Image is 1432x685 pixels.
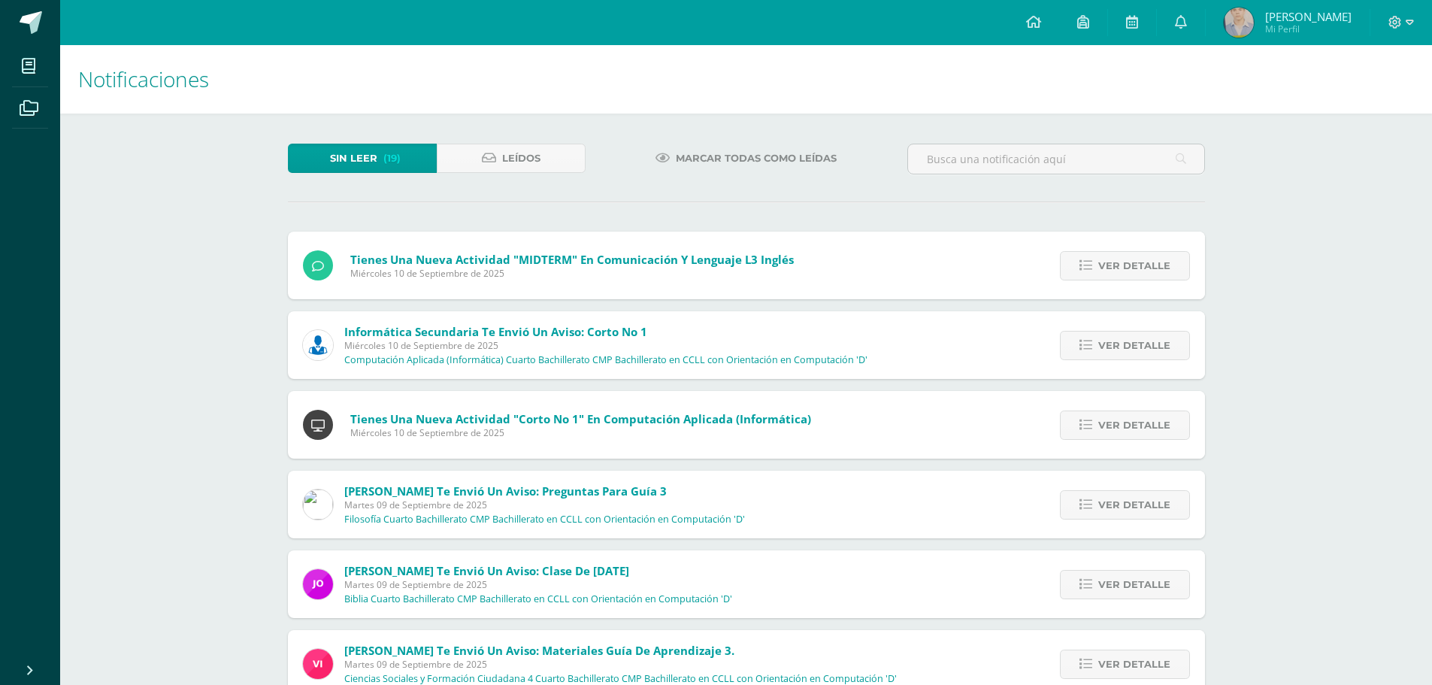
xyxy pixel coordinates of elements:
a: Sin leer(19) [288,144,437,173]
span: [PERSON_NAME] te envió un aviso: Materiales Guía de aprendizaje 3. [344,643,734,658]
span: [PERSON_NAME] te envió un aviso: Clase de [DATE] [344,563,629,578]
span: Martes 09 de Septiembre de 2025 [344,578,732,591]
span: Informática Secundaria te envió un aviso: Corto No 1 [344,324,647,339]
span: Tienes una nueva actividad "Corto No 1" En Computación Aplicada (Informática) [350,411,811,426]
span: Marcar todas como leídas [676,144,837,172]
p: Computación Aplicada (Informática) Cuarto Bachillerato CMP Bachillerato en CCLL con Orientación e... [344,354,867,366]
p: Filosofía Cuarto Bachillerato CMP Bachillerato en CCLL con Orientación en Computación 'D' [344,514,745,526]
span: Miércoles 10 de Septiembre de 2025 [350,426,811,439]
span: (19) [383,144,401,172]
span: Miércoles 10 de Septiembre de 2025 [344,339,867,352]
span: Sin leer [330,144,377,172]
span: Notificaciones [78,65,209,93]
span: Martes 09 de Septiembre de 2025 [344,658,897,671]
span: Ver detalle [1098,252,1170,280]
span: Ver detalle [1098,650,1170,678]
span: [PERSON_NAME] [1265,9,1352,24]
span: Leídos [502,144,540,172]
img: bd6d0aa147d20350c4821b7c643124fa.png [303,649,333,679]
span: Tienes una nueva actividad "MIDTERM" En Comunicación y Lenguaje L3 Inglés [350,252,794,267]
a: Leídos [437,144,586,173]
img: 6ed6846fa57649245178fca9fc9a58dd.png [303,330,333,360]
p: Biblia Cuarto Bachillerato CMP Bachillerato en CCLL con Orientación en Computación 'D' [344,593,732,605]
span: Ver detalle [1098,332,1170,359]
span: Martes 09 de Septiembre de 2025 [344,499,745,511]
span: Mi Perfil [1265,23,1352,35]
input: Busca una notificación aquí [908,144,1204,174]
span: Ver detalle [1098,411,1170,439]
p: Ciencias Sociales y Formación Ciudadana 4 Cuarto Bachillerato CMP Bachillerato en CCLL con Orient... [344,673,897,685]
img: 1d4a315518ae38ed51674a83a05ab918.png [1224,8,1254,38]
a: Marcar todas como leídas [637,144,855,173]
img: 6614adf7432e56e5c9e182f11abb21f1.png [303,569,333,599]
span: Ver detalle [1098,571,1170,599]
span: Ver detalle [1098,491,1170,519]
span: Miércoles 10 de Septiembre de 2025 [350,267,794,280]
span: [PERSON_NAME] te envió un aviso: Preguntas para guía 3 [344,483,667,499]
img: 6dfd641176813817be49ede9ad67d1c4.png [303,490,333,520]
